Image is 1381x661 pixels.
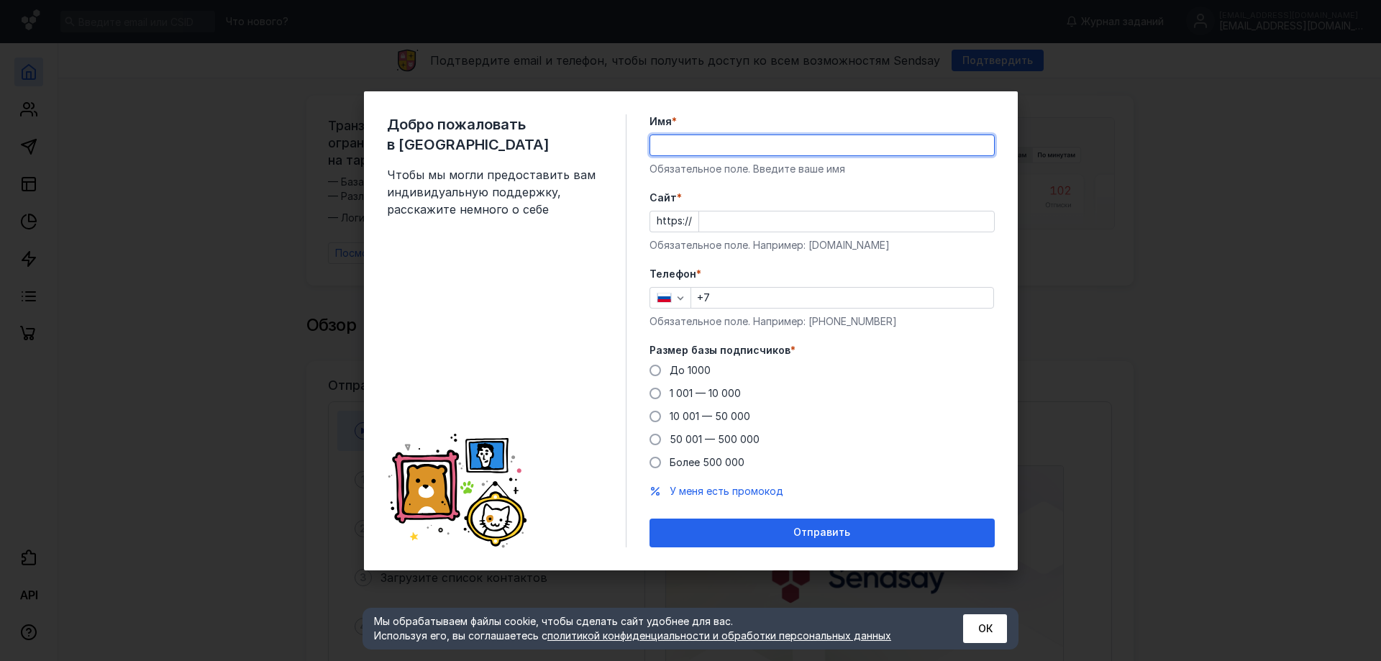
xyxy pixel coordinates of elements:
[670,364,711,376] span: До 1000
[650,314,995,329] div: Обязательное поле. Например: [PHONE_NUMBER]
[670,387,741,399] span: 1 001 — 10 000
[650,162,995,176] div: Обязательное поле. Введите ваше имя
[670,485,783,497] span: У меня есть промокод
[793,526,850,539] span: Отправить
[963,614,1007,643] button: ОК
[670,433,760,445] span: 50 001 — 500 000
[650,114,672,129] span: Имя
[547,629,891,642] a: политикой конфиденциальности и обработки персональных данных
[670,410,750,422] span: 10 001 — 50 000
[374,614,928,643] div: Мы обрабатываем файлы cookie, чтобы сделать сайт удобнее для вас. Используя его, вы соглашаетесь c
[650,343,790,357] span: Размер базы подписчиков
[387,166,603,218] span: Чтобы мы могли предоставить вам индивидуальную поддержку, расскажите немного о себе
[670,484,783,498] button: У меня есть промокод
[670,456,744,468] span: Более 500 000
[387,114,603,155] span: Добро пожаловать в [GEOGRAPHIC_DATA]
[650,238,995,252] div: Обязательное поле. Например: [DOMAIN_NAME]
[650,267,696,281] span: Телефон
[650,519,995,547] button: Отправить
[650,191,677,205] span: Cайт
